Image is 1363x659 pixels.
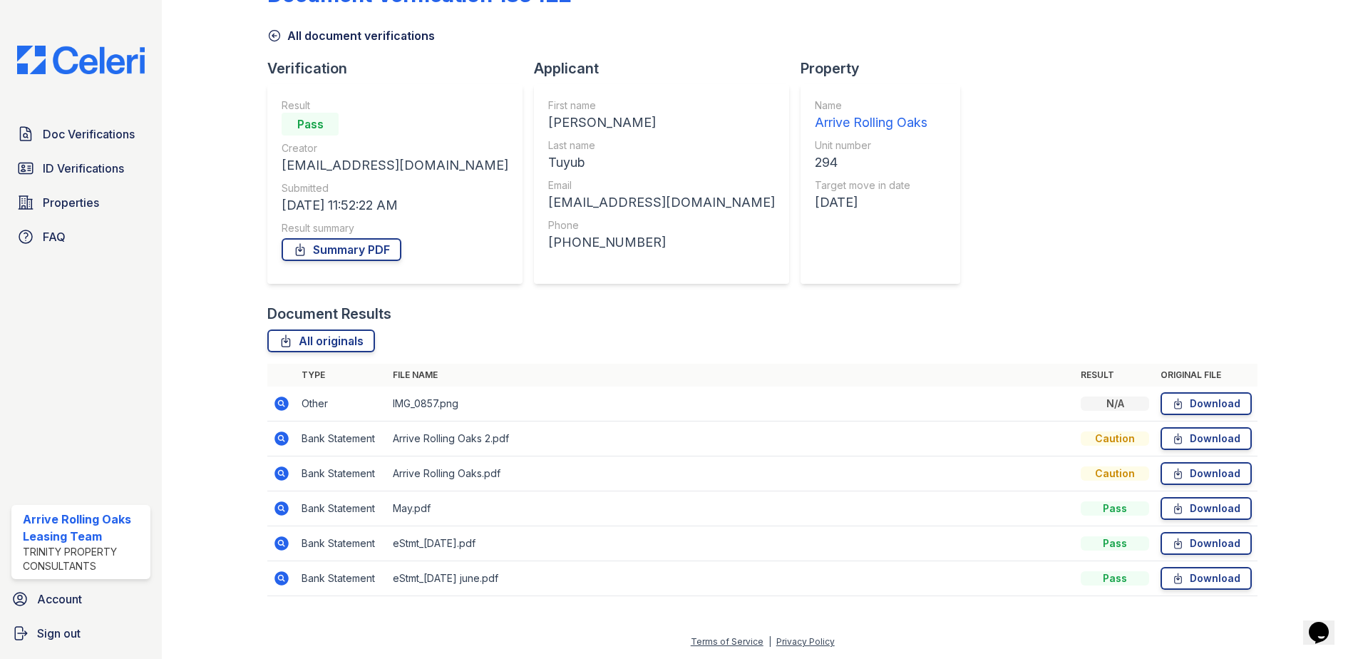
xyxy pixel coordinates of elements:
[267,27,435,44] a: All document verifications
[548,138,775,153] div: Last name
[11,223,150,251] a: FAQ
[1161,497,1252,520] a: Download
[387,561,1075,596] td: eStmt_[DATE] june.pdf
[282,141,508,155] div: Creator
[296,491,387,526] td: Bank Statement
[1081,536,1149,551] div: Pass
[1081,571,1149,586] div: Pass
[691,636,763,647] a: Terms of Service
[801,58,972,78] div: Property
[548,193,775,213] div: [EMAIL_ADDRESS][DOMAIN_NAME]
[815,138,927,153] div: Unit number
[282,238,401,261] a: Summary PDF
[43,160,124,177] span: ID Verifications
[267,329,375,352] a: All originals
[815,113,927,133] div: Arrive Rolling Oaks
[296,387,387,422] td: Other
[37,625,81,642] span: Sign out
[548,233,775,252] div: [PHONE_NUMBER]
[296,364,387,387] th: Type
[282,98,508,113] div: Result
[534,58,801,78] div: Applicant
[11,120,150,148] a: Doc Verifications
[1161,462,1252,485] a: Download
[815,193,927,213] div: [DATE]
[815,178,927,193] div: Target move in date
[815,98,927,133] a: Name Arrive Rolling Oaks
[768,636,771,647] div: |
[6,619,156,648] a: Sign out
[387,422,1075,456] td: Arrive Rolling Oaks 2.pdf
[11,188,150,217] a: Properties
[282,113,339,136] div: Pass
[548,113,775,133] div: [PERSON_NAME]
[296,422,387,456] td: Bank Statement
[23,545,145,573] div: Trinity Property Consultants
[296,526,387,561] td: Bank Statement
[815,98,927,113] div: Name
[43,194,99,211] span: Properties
[282,221,508,235] div: Result summary
[43,126,135,143] span: Doc Verifications
[1081,501,1149,516] div: Pass
[1075,364,1155,387] th: Result
[1303,602,1349,645] iframe: chat widget
[387,526,1075,561] td: eStmt_[DATE].pdf
[1161,392,1252,415] a: Download
[548,153,775,173] div: Tuyub
[37,591,82,608] span: Account
[548,98,775,113] div: First name
[282,155,508,175] div: [EMAIL_ADDRESS][DOMAIN_NAME]
[6,46,156,74] img: CE_Logo_Blue-a8612792a0a2168367f1c8372b55b34899dd931a85d93a1a3d3e32e68fde9ad4.png
[548,218,775,233] div: Phone
[11,154,150,183] a: ID Verifications
[6,585,156,613] a: Account
[282,181,508,195] div: Submitted
[815,153,927,173] div: 294
[267,58,534,78] div: Verification
[1161,532,1252,555] a: Download
[387,456,1075,491] td: Arrive Rolling Oaks.pdf
[387,364,1075,387] th: File name
[387,387,1075,422] td: IMG_0857.png
[1081,397,1149,411] div: N/A
[296,456,387,491] td: Bank Statement
[282,195,508,215] div: [DATE] 11:52:22 AM
[1161,427,1252,450] a: Download
[267,304,391,324] div: Document Results
[387,491,1075,526] td: May.pdf
[1155,364,1257,387] th: Original file
[23,511,145,545] div: Arrive Rolling Oaks Leasing Team
[1081,431,1149,446] div: Caution
[43,228,66,245] span: FAQ
[1081,466,1149,481] div: Caution
[296,561,387,596] td: Bank Statement
[1161,567,1252,590] a: Download
[776,636,835,647] a: Privacy Policy
[548,178,775,193] div: Email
